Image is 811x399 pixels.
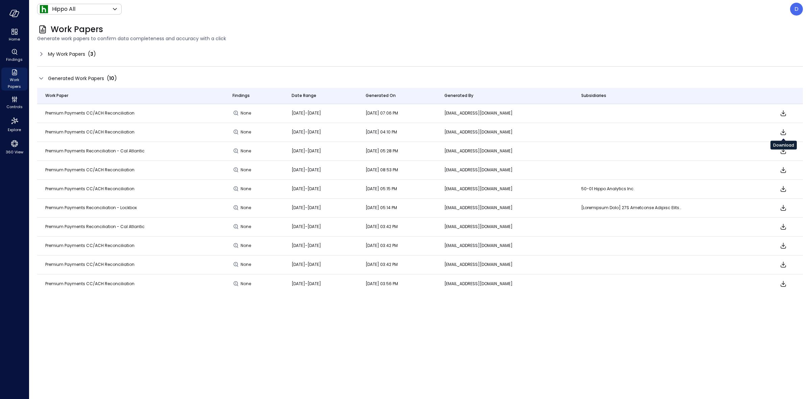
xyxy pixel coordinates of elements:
[241,185,253,192] span: None
[48,50,85,58] span: My Work Papers
[779,242,787,250] span: Download
[45,167,134,173] span: Premium Payments CC/ACH Reconciliation
[45,243,134,248] span: Premium Payments CC/ACH Reconciliation
[45,92,68,99] span: Work Paper
[45,224,145,229] span: Premium Payments Reconciliation - Cal Atlantic
[444,129,565,135] p: [EMAIL_ADDRESS][DOMAIN_NAME]
[45,129,134,135] span: Premium Payments CC/ACH Reconciliation
[581,204,683,211] p: [Historical Data] 10C Sojourner Holding Company, [Historical Data] Elimination, [Historical Data]...
[366,205,397,210] span: [DATE] 05:14 PM
[241,148,253,154] span: None
[51,24,103,35] span: Work Papers
[366,92,396,99] span: Generated On
[107,74,117,82] div: ( )
[444,185,565,192] p: [EMAIL_ADDRESS][DOMAIN_NAME]
[779,260,787,269] span: Download
[6,103,23,110] span: Controls
[45,281,134,286] span: Premium Payments CC/ACH Reconciliation
[292,92,316,99] span: Date Range
[48,75,104,82] span: Generated Work Papers
[779,185,787,193] span: Download
[241,110,253,117] span: None
[292,224,321,229] span: [DATE]-[DATE]
[241,242,253,249] span: None
[444,280,565,287] p: [EMAIL_ADDRESS][DOMAIN_NAME]
[366,129,397,135] span: [DATE] 04:10 PM
[779,223,787,231] span: Download
[6,149,23,155] span: 360 View
[90,51,93,57] span: 3
[444,167,565,173] p: [EMAIL_ADDRESS][DOMAIN_NAME]
[366,261,398,267] span: [DATE] 03:42 PM
[366,243,398,248] span: [DATE] 03:42 PM
[232,92,250,99] span: Findings
[292,110,321,116] span: [DATE]-[DATE]
[366,224,398,229] span: [DATE] 03:42 PM
[779,280,787,288] span: Download
[444,223,565,230] p: [EMAIL_ADDRESS][DOMAIN_NAME]
[292,261,321,267] span: [DATE]-[DATE]
[1,115,27,134] div: Explore
[444,242,565,249] p: [EMAIL_ADDRESS][DOMAIN_NAME]
[779,147,787,155] span: Download
[45,110,134,116] span: Premium Payments CC/ACH Reconciliation
[109,75,114,82] span: 10
[790,3,803,16] div: Dfreeman
[779,166,787,174] span: Download
[581,92,606,99] span: Subsidiaries
[1,138,27,156] div: 360 View
[8,126,21,133] span: Explore
[366,148,398,154] span: [DATE] 05:28 PM
[444,148,565,154] p: [EMAIL_ADDRESS][DOMAIN_NAME]
[794,5,798,13] p: D
[292,186,321,192] span: [DATE]-[DATE]
[779,204,787,212] span: Download
[1,95,27,111] div: Controls
[779,109,787,117] span: Download
[241,167,253,173] span: None
[241,204,253,211] span: None
[241,129,253,135] span: None
[45,205,137,210] span: Premium Payments Reconciliation - Lockbox
[37,35,803,42] span: Generate work papers to confirm data completeness and accuracy with a click
[444,110,565,117] p: [EMAIL_ADDRESS][DOMAIN_NAME]
[444,92,473,99] span: Generated By
[292,167,321,173] span: [DATE]-[DATE]
[581,185,683,192] p: 50-01 Hippo Analytics Inc.
[45,261,134,267] span: Premium Payments CC/ACH Reconciliation
[52,5,75,13] p: Hippo All
[770,141,797,150] div: Download
[366,110,398,116] span: [DATE] 07:06 PM
[241,280,253,287] span: None
[292,243,321,248] span: [DATE]-[DATE]
[292,281,321,286] span: [DATE]-[DATE]
[45,148,145,154] span: Premium Payments Reconciliation - Cal Atlantic
[9,36,20,43] span: Home
[1,27,27,43] div: Home
[88,50,96,58] div: ( )
[4,76,25,90] span: Work Papers
[45,186,134,192] span: Premium Payments CC/ACH Reconciliation
[444,261,565,268] p: [EMAIL_ADDRESS][DOMAIN_NAME]
[1,68,27,91] div: Work Papers
[366,186,397,192] span: [DATE] 05:15 PM
[241,261,253,268] span: None
[444,204,565,211] p: [EMAIL_ADDRESS][DOMAIN_NAME]
[40,5,48,13] img: Icon
[292,148,321,154] span: [DATE]-[DATE]
[292,129,321,135] span: [DATE]-[DATE]
[779,128,787,136] span: Download
[1,47,27,64] div: Findings
[366,167,398,173] span: [DATE] 08:53 PM
[6,56,23,63] span: Findings
[292,205,321,210] span: [DATE]-[DATE]
[241,223,253,230] span: None
[366,281,398,286] span: [DATE] 03:56 PM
